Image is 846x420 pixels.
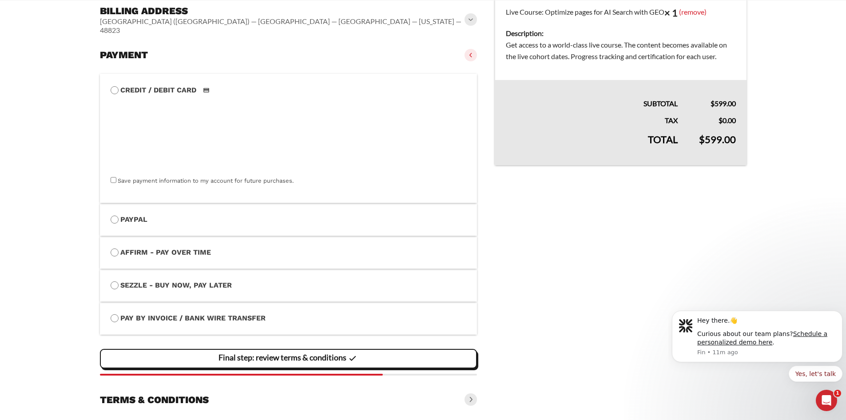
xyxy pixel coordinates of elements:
[100,349,477,368] vaadin-button: Final step: review terms & conditions
[118,177,294,184] label: Save payment information to my account for future purchases.
[100,5,467,17] h3: Billing address
[719,116,736,124] bdi: 0.00
[495,80,688,109] th: Subtotal
[111,214,467,225] label: PayPal
[699,133,705,145] span: $
[111,247,467,258] label: Affirm - Pay over time
[111,314,119,322] input: Pay by Invoice / Bank Wire Transfer
[111,84,467,96] label: Credit / Debit Card
[664,7,678,19] strong: × 1
[668,300,846,416] iframe: Intercom notifications message
[711,99,715,108] span: $
[100,394,209,406] h3: Terms & conditions
[711,99,736,108] bdi: 599.00
[679,7,707,16] a: (remove)
[100,17,467,35] vaadin-horizontal-layout: [GEOGRAPHIC_DATA] ([GEOGRAPHIC_DATA]) — [GEOGRAPHIC_DATA] — [GEOGRAPHIC_DATA] — [US_STATE] — 48823
[100,49,148,61] h3: Payment
[111,248,119,256] input: Affirm - Pay over time
[111,216,119,224] input: PayPal
[111,86,119,94] input: Credit / Debit CardCredit / Debit Card
[719,116,723,124] span: $
[506,39,735,62] dd: Get access to a world-class live course. The content becomes available on the live cohort dates. ...
[111,312,467,324] label: Pay by Invoice / Bank Wire Transfer
[506,28,735,39] dt: Description:
[109,94,465,176] iframe: To enrich screen reader interactions, please activate Accessibility in Grammarly extension settings
[111,280,467,291] label: Sezzle - Buy Now, Pay Later
[816,390,837,411] iframe: Intercom live chat
[495,109,688,126] th: Tax
[495,126,688,165] th: Total
[834,390,841,397] span: 1
[111,281,119,289] input: Sezzle - Buy Now, Pay Later
[198,85,214,96] img: Credit / Debit Card
[699,133,736,145] bdi: 599.00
